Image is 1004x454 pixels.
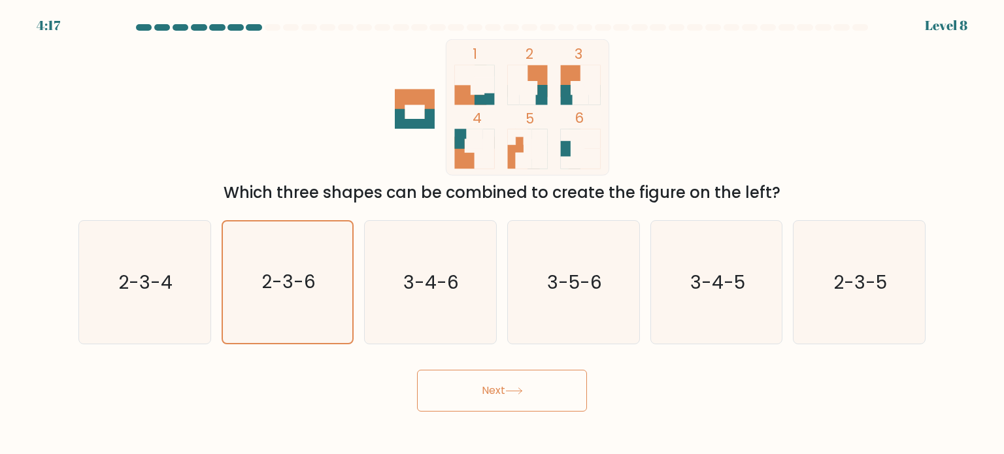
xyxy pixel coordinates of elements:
[261,269,316,295] text: 2-3-6
[925,16,967,35] div: Level 8
[473,44,477,63] tspan: 1
[526,109,534,128] tspan: 5
[690,268,745,295] text: 3-4-5
[575,108,584,127] tspan: 6
[575,44,582,63] tspan: 3
[526,44,533,63] tspan: 2
[473,108,482,127] tspan: 4
[86,181,918,204] div: Which three shapes can be combined to create the figure on the left?
[404,268,460,295] text: 3-4-6
[547,268,602,295] text: 3-5-6
[119,268,173,295] text: 2-3-4
[833,268,887,295] text: 2-3-5
[417,370,587,412] button: Next
[37,16,60,35] div: 4:17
